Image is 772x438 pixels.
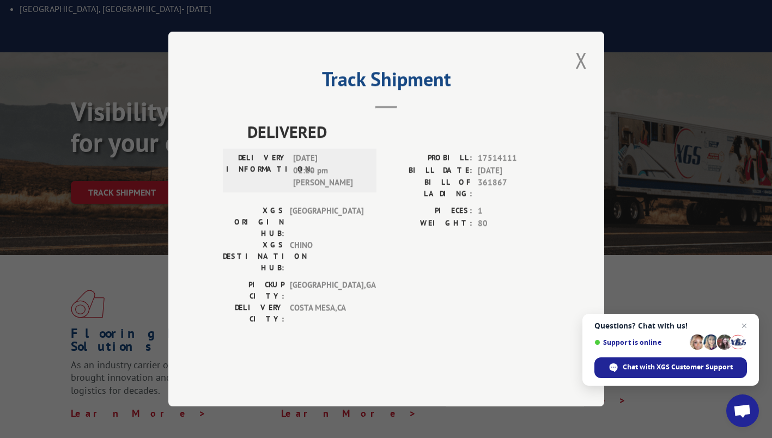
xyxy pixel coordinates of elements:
[386,217,472,230] label: WEIGHT:
[386,165,472,177] label: BILL DATE:
[223,205,284,239] label: XGS ORIGIN HUB:
[290,205,363,239] span: [GEOGRAPHIC_DATA]
[386,177,472,199] label: BILL OF LADING:
[293,152,367,189] span: [DATE] 01:20 pm [PERSON_NAME]
[478,165,550,177] span: [DATE]
[478,217,550,230] span: 80
[478,177,550,199] span: 361867
[478,205,550,217] span: 1
[594,338,686,346] span: Support is online
[386,152,472,165] label: PROBILL:
[223,71,550,92] h2: Track Shipment
[290,302,363,325] span: COSTA MESA , CA
[594,321,747,330] span: Questions? Chat with us!
[223,302,284,325] label: DELIVERY CITY:
[223,239,284,273] label: XGS DESTINATION HUB:
[726,394,759,427] a: Open chat
[594,357,747,378] span: Chat with XGS Customer Support
[223,279,284,302] label: PICKUP CITY:
[572,45,591,75] button: Close modal
[290,279,363,302] span: [GEOGRAPHIC_DATA] , GA
[226,152,288,189] label: DELIVERY INFORMATION:
[478,152,550,165] span: 17514111
[623,362,733,372] span: Chat with XGS Customer Support
[290,239,363,273] span: CHINO
[386,205,472,217] label: PIECES:
[247,119,550,144] span: DELIVERED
